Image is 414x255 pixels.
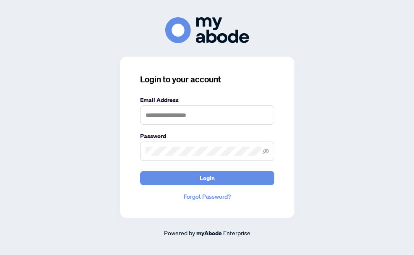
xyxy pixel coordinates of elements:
[196,229,222,238] a: myAbode
[140,171,274,185] button: Login
[200,171,215,185] span: Login
[164,229,195,237] span: Powered by
[140,74,274,85] h3: Login to your account
[223,229,250,237] span: Enterprise
[140,131,274,141] label: Password
[263,148,269,154] span: eye-invisible
[165,17,249,43] img: ma-logo
[140,95,274,105] label: Email Address
[140,192,274,201] a: Forgot Password?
